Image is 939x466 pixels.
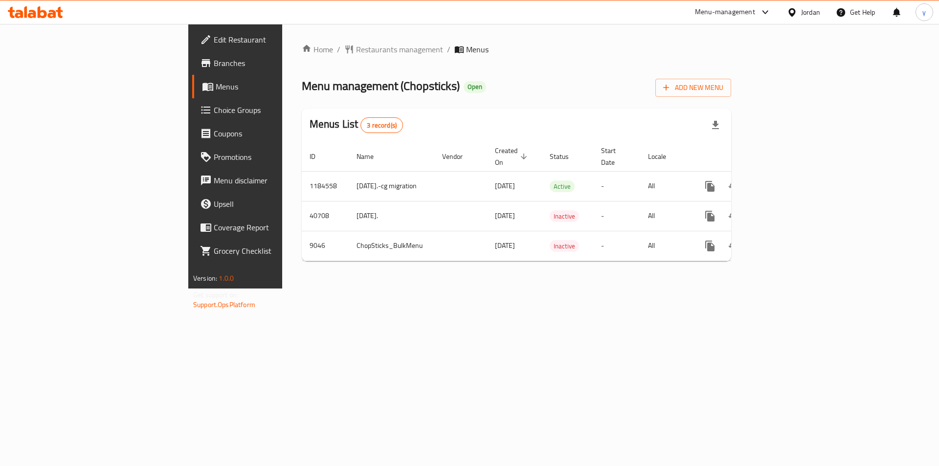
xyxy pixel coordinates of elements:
[302,75,460,97] span: Menu management ( Chopsticks )
[214,222,337,233] span: Coverage Report
[192,75,345,98] a: Menus
[344,44,443,55] a: Restaurants management
[698,175,722,198] button: more
[302,142,800,261] table: enhanced table
[192,216,345,239] a: Coverage Report
[640,171,691,201] td: All
[722,175,745,198] button: Change Status
[216,81,337,92] span: Menus
[193,272,217,285] span: Version:
[356,44,443,55] span: Restaurants management
[214,198,337,210] span: Upsell
[214,175,337,186] span: Menu disclaimer
[192,51,345,75] a: Branches
[550,151,581,162] span: Status
[192,192,345,216] a: Upsell
[691,142,800,172] th: Actions
[219,272,234,285] span: 1.0.0
[464,81,486,93] div: Open
[192,28,345,51] a: Edit Restaurant
[695,6,755,18] div: Menu-management
[593,231,640,261] td: -
[663,82,723,94] span: Add New Menu
[593,171,640,201] td: -
[698,234,722,258] button: more
[722,234,745,258] button: Change Status
[550,240,579,252] div: Inactive
[349,201,434,231] td: [DATE].
[214,245,337,257] span: Grocery Checklist
[640,201,691,231] td: All
[349,231,434,261] td: ChopSticks_BulkMenu
[550,241,579,252] span: Inactive
[192,145,345,169] a: Promotions
[357,151,386,162] span: Name
[640,231,691,261] td: All
[442,151,475,162] span: Vendor
[192,122,345,145] a: Coupons
[648,151,679,162] span: Locale
[550,181,575,192] span: Active
[601,145,628,168] span: Start Date
[550,211,579,222] span: Inactive
[464,83,486,91] span: Open
[214,128,337,139] span: Coupons
[214,57,337,69] span: Branches
[361,121,402,130] span: 3 record(s)
[922,7,926,18] span: y
[801,7,820,18] div: Jordan
[593,201,640,231] td: -
[192,169,345,192] a: Menu disclaimer
[214,104,337,116] span: Choice Groups
[495,179,515,192] span: [DATE]
[704,113,727,137] div: Export file
[193,288,238,301] span: Get support on:
[495,209,515,222] span: [DATE]
[447,44,450,55] li: /
[698,204,722,228] button: more
[655,79,731,97] button: Add New Menu
[193,298,255,311] a: Support.OpsPlatform
[466,44,489,55] span: Menus
[722,204,745,228] button: Change Status
[495,239,515,252] span: [DATE]
[310,117,403,133] h2: Menus List
[349,171,434,201] td: [DATE].-cg migration
[495,145,530,168] span: Created On
[360,117,403,133] div: Total records count
[550,210,579,222] div: Inactive
[192,98,345,122] a: Choice Groups
[214,151,337,163] span: Promotions
[310,151,328,162] span: ID
[302,44,731,55] nav: breadcrumb
[214,34,337,45] span: Edit Restaurant
[192,239,345,263] a: Grocery Checklist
